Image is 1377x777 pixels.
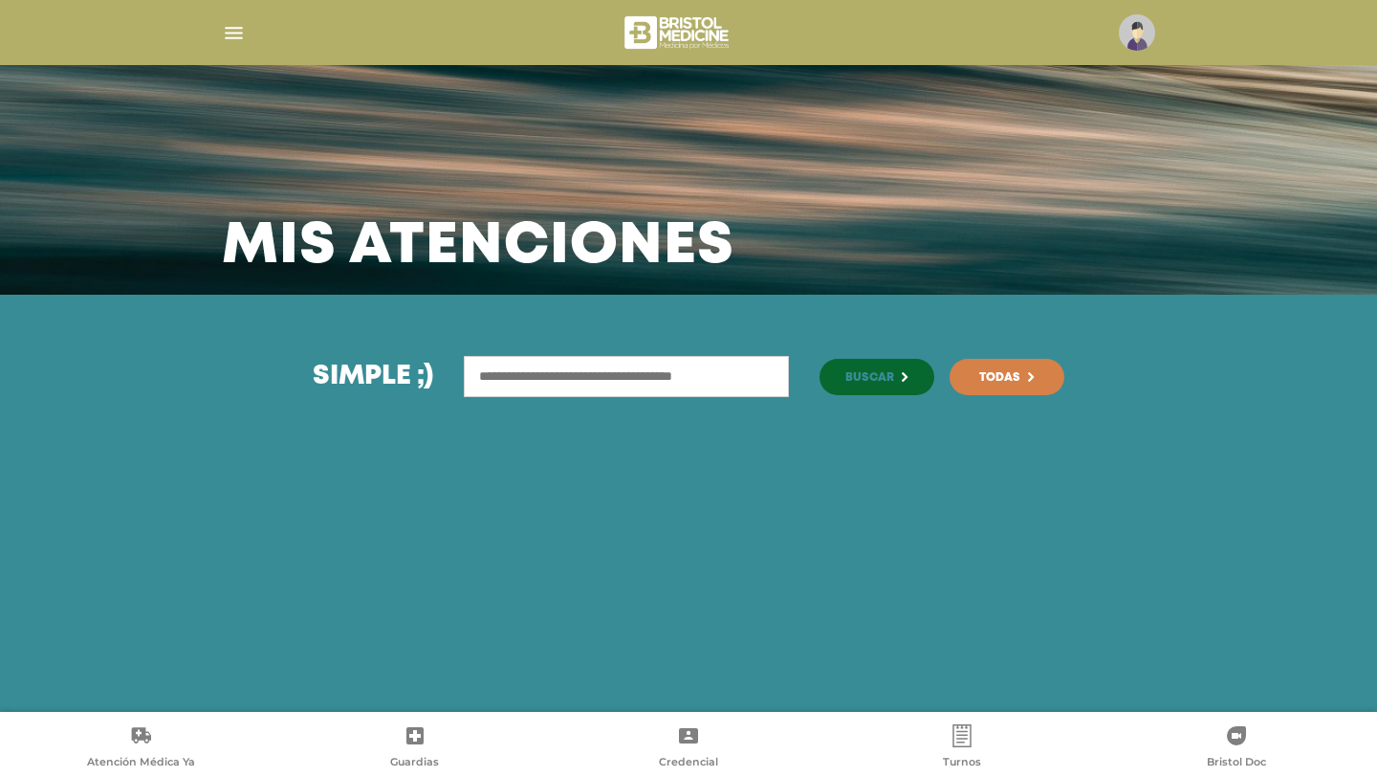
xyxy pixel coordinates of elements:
img: profile-placeholder.svg [1119,14,1155,51]
h3: Mis atenciones [222,222,734,272]
span: Buscar [845,372,894,384]
a: Bristol Doc [1100,724,1373,773]
img: bristol-medicine-blanco.png [622,10,735,55]
a: Credencial [552,724,825,773]
a: Todas [950,359,1064,395]
button: Buscar [820,359,934,395]
a: Atención Médica Ya [4,724,277,773]
span: Bristol Doc [1207,755,1266,772]
img: Cober_menu-lines-white.svg [222,21,246,45]
span: Guardias [390,755,439,772]
span: Turnos [943,755,981,772]
span: ;) [417,365,433,388]
span: Todas [979,372,1020,384]
span: Atención Médica Ya [87,755,195,772]
span: Credencial [659,755,718,772]
a: Guardias [277,724,551,773]
span: Simple [313,365,411,388]
a: Turnos [825,724,1099,773]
